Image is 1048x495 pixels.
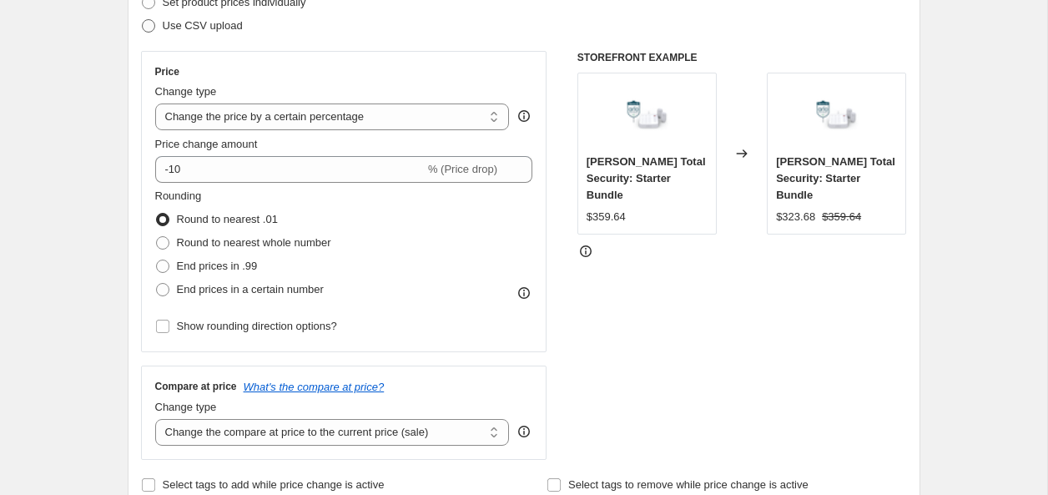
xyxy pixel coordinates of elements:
[587,209,626,225] div: $359.64
[155,156,425,183] input: -15
[155,138,258,150] span: Price change amount
[163,478,385,491] span: Select tags to add while price change is active
[177,236,331,249] span: Round to nearest whole number
[516,108,532,124] div: help
[177,320,337,332] span: Show rounding direction options?
[428,163,497,175] span: % (Price drop)
[577,51,907,64] h6: STOREFRONT EXAMPLE
[822,209,861,225] strike: $359.64
[177,283,324,295] span: End prices in a certain number
[776,155,895,201] span: [PERSON_NAME] Total Security: Starter Bundle
[776,209,815,225] div: $323.68
[155,85,217,98] span: Change type
[177,260,258,272] span: End prices in .99
[804,82,870,149] img: ats-starter-bundle_80x.png
[177,213,278,225] span: Round to nearest .01
[568,478,809,491] span: Select tags to remove while price change is active
[155,189,202,202] span: Rounding
[155,401,217,413] span: Change type
[244,381,385,393] button: What's the compare at price?
[587,155,706,201] span: [PERSON_NAME] Total Security: Starter Bundle
[155,65,179,78] h3: Price
[516,423,532,440] div: help
[163,19,243,32] span: Use CSV upload
[613,82,680,149] img: ats-starter-bundle_80x.png
[155,380,237,393] h3: Compare at price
